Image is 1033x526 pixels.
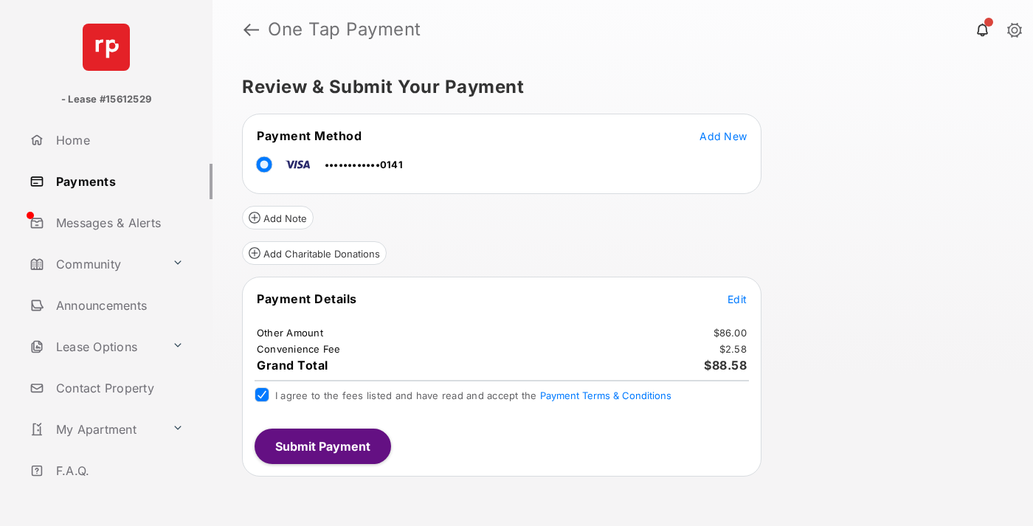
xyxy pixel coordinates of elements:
[268,21,421,38] strong: One Tap Payment
[699,128,747,143] button: Add New
[242,78,992,96] h5: Review & Submit Your Payment
[256,342,342,356] td: Convenience Fee
[24,205,213,240] a: Messages & Alerts
[24,246,166,282] a: Community
[24,412,166,447] a: My Apartment
[325,159,403,170] span: ••••••••••••0141
[24,329,166,364] a: Lease Options
[256,326,324,339] td: Other Amount
[242,241,387,265] button: Add Charitable Donations
[275,390,671,401] span: I agree to the fees listed and have read and accept the
[83,24,130,71] img: svg+xml;base64,PHN2ZyB4bWxucz0iaHR0cDovL3d3dy53My5vcmcvMjAwMC9zdmciIHdpZHRoPSI2NCIgaGVpZ2h0PSI2NC...
[255,429,391,464] button: Submit Payment
[61,92,151,107] p: - Lease #15612529
[728,293,747,305] span: Edit
[24,453,213,488] a: F.A.Q.
[540,390,671,401] button: I agree to the fees listed and have read and accept the
[699,130,747,142] span: Add New
[728,291,747,306] button: Edit
[24,122,213,158] a: Home
[257,291,357,306] span: Payment Details
[257,358,328,373] span: Grand Total
[24,164,213,199] a: Payments
[24,370,213,406] a: Contact Property
[704,358,747,373] span: $88.58
[24,288,213,323] a: Announcements
[257,128,362,143] span: Payment Method
[242,206,314,229] button: Add Note
[713,326,748,339] td: $86.00
[719,342,747,356] td: $2.58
